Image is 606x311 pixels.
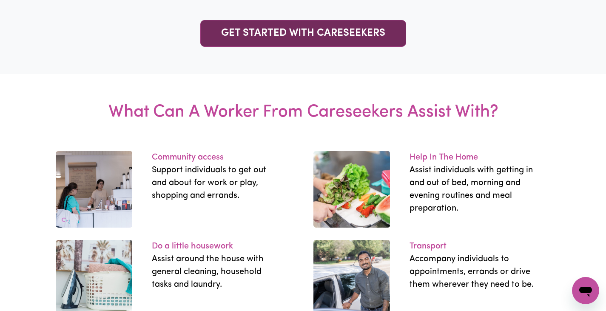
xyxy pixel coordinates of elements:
p: Assist around the house with general cleaning, household tasks and laundry. [152,253,277,291]
p: Community access [152,151,277,164]
p: Transport [410,240,535,253]
p: Help In The Home [410,151,535,164]
iframe: Button to launch messaging window [572,277,599,304]
p: Accompany individuals to appointments, errands or drive them wherever they need to be. [410,253,535,291]
p: Do a little housework [152,240,277,253]
img: work-11.e9fa299d.jpg [56,151,132,228]
img: work-21.3fa7cca1.jpg [313,151,390,228]
p: Assist individuals with getting in and out of bed, morning and evening routines and meal preparat... [410,164,535,215]
p: Support individuals to get out and about for work or play, shopping and errands. [152,164,277,202]
a: GET STARTED WITH CARESEEKERS [200,20,406,47]
h3: What Can A Worker From Careseekers Assist With? [93,74,514,151]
